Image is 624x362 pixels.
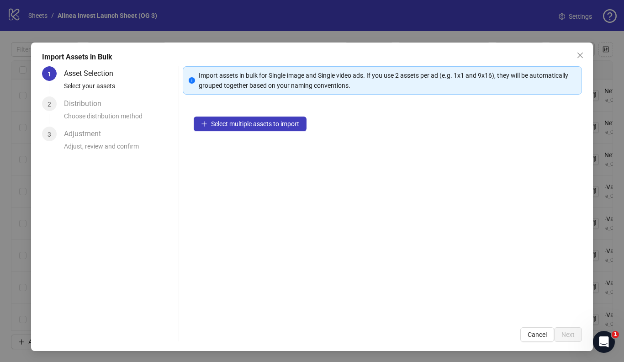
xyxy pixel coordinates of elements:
[189,77,195,84] span: info-circle
[573,48,587,63] button: Close
[528,331,547,338] span: Cancel
[64,111,175,127] div: Choose distribution method
[64,81,175,96] div: Select your assets
[64,141,175,157] div: Adjust, review and confirm
[64,127,108,141] div: Adjustment
[42,52,582,63] div: Import Assets in Bulk
[64,66,121,81] div: Asset Selection
[194,117,307,131] button: Select multiple assets to import
[64,96,109,111] div: Distribution
[201,121,207,127] span: plus
[199,70,576,90] div: Import assets in bulk for Single image and Single video ads. If you use 2 assets per ad (e.g. 1x1...
[520,327,554,342] button: Cancel
[48,101,51,108] span: 2
[554,327,582,342] button: Next
[593,331,615,353] iframe: Intercom live chat
[612,331,619,338] span: 1
[48,70,51,78] span: 1
[211,120,299,128] span: Select multiple assets to import
[576,52,584,59] span: close
[48,131,51,138] span: 3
